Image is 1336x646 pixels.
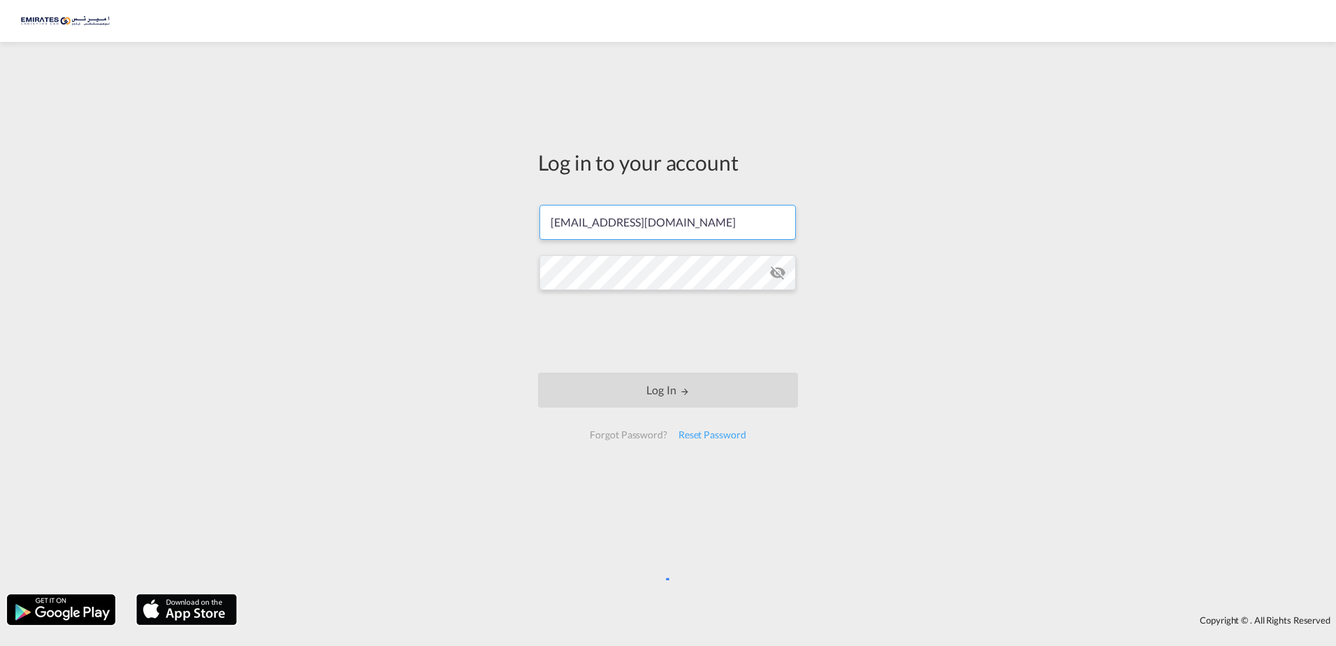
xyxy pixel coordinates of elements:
div: Copyright © . All Rights Reserved [244,608,1336,632]
div: Log in to your account [538,148,798,177]
iframe: reCAPTCHA [562,304,774,359]
img: google.png [6,593,117,626]
img: apple.png [135,593,238,626]
md-icon: icon-eye-off [769,264,786,281]
img: c67187802a5a11ec94275b5db69a26e6.png [21,6,115,37]
div: Forgot Password? [584,422,672,447]
input: Enter email/phone number [539,205,796,240]
div: Reset Password [673,422,752,447]
button: LOGIN [538,373,798,408]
